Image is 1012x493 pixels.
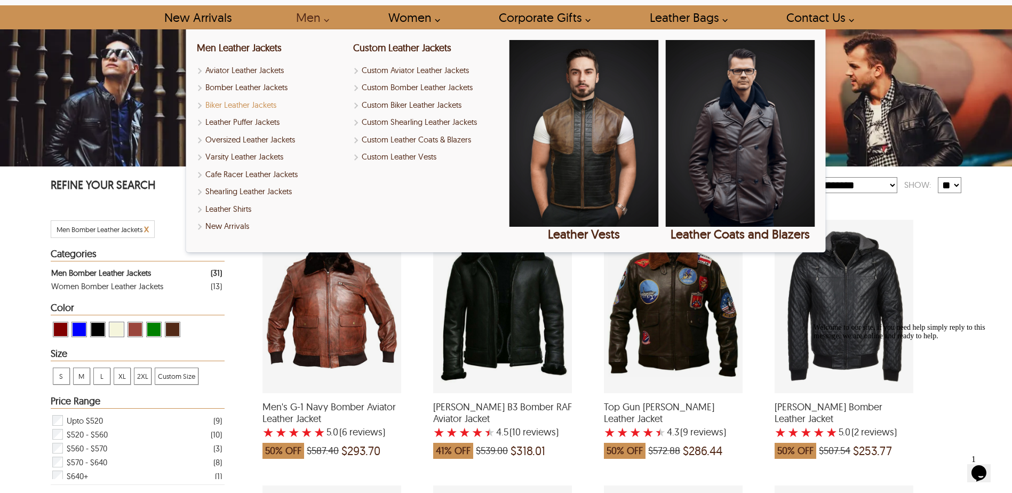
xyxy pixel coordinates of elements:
[648,446,680,456] span: $572.88
[67,427,108,441] span: $520 - $560
[51,266,222,280] a: Filter Men Bomber Leather Jackets
[211,428,222,441] div: ( 10 )
[134,368,152,385] div: View 2XL Men Bomber Leather Jackets
[667,427,679,438] label: 4.3
[213,442,222,455] div: ( 3 )
[197,186,346,198] a: Shop Men Shearling Leather Jackets
[57,225,142,234] span: Filter Men Bomber Leather Jackets
[51,249,225,261] div: Heading Filter Men Bomber Leather Jackets by Categories
[509,227,659,242] div: Leather Vests
[301,427,313,438] label: 4 rating
[967,450,1001,482] iframe: chat widget
[152,5,243,29] a: Shop New Arrivals
[680,427,688,438] span: (9
[262,427,274,438] label: 1 rating
[629,427,641,438] label: 3 rating
[353,82,503,94] a: Shop Custom Bomber Leather Jackets
[144,225,149,234] a: Cancel Filter
[353,116,503,129] a: Shop Custom Shearling Leather Jackets
[114,368,130,384] span: XL
[211,280,222,293] div: ( 13 )
[262,386,401,464] a: Men's G-1 Navy Bomber Aviator Leather Jacket with a 5 Star Rating 6 Product Review which was at a...
[638,5,734,29] a: Shop Leather Bags
[67,414,103,427] span: Upto $520
[666,227,815,242] div: Leather Coats and Blazers
[51,441,222,455] div: Filter $560 - $570 Men Bomber Leather Jackets
[51,266,151,280] div: Men Bomber Leather Jackets
[197,169,346,181] a: Shop Men Cafe Racer Leather Jackets
[51,469,222,483] div: Filter $640+ Men Bomber Leather Jackets
[446,427,458,438] label: 2 rating
[487,5,596,29] a: Shop Leather Corporate Gifts
[51,396,225,409] div: Heading Filter Men Bomber Leather Jackets by Price Range
[774,5,860,29] a: contact-us
[213,456,222,469] div: ( 8 )
[476,446,508,456] span: $539.00
[262,443,304,459] span: 50% OFF
[53,368,70,385] div: View S Men Bomber Leather Jackets
[284,5,335,29] a: shop men's leather jackets
[509,40,659,227] img: Leather Vests
[604,443,646,459] span: 50% OFF
[604,401,743,424] span: Top Gun Tom Cruise Leather Jacket
[680,427,726,438] span: )
[353,151,503,163] a: Shop Custom Leather Vests
[775,427,786,438] label: 1 rating
[67,469,88,483] span: $640+
[809,319,1001,445] iframe: chat widget
[144,222,149,235] span: x
[73,368,90,385] div: View M Men Bomber Leather Jackets
[683,446,722,456] span: $286.44
[353,99,503,112] a: Shop Custom Biker Leather Jackets
[688,427,723,438] span: reviews
[71,322,87,337] div: View Blue Men Bomber Leather Jackets
[51,280,222,293] a: Filter Women Bomber Leather Jackets
[155,368,198,384] span: Custom Size
[67,441,107,455] span: $560 - $570
[353,42,451,54] a: Custom Leather Jackets
[197,134,346,146] a: Shop Oversized Leather Jackets
[67,455,107,469] span: $570 - $640
[511,446,545,456] span: $318.01
[341,446,380,456] span: $293.70
[197,82,346,94] a: Shop Men Bomber Leather Jackets
[307,446,339,456] span: $587.40
[666,40,815,242] a: Leather Coats and Blazers
[53,322,68,337] div: View Maroon Men Bomber Leather Jackets
[775,443,816,459] span: 50% OFF
[819,446,850,456] span: $507.54
[114,368,131,385] div: View XL Men Bomber Leather Jackets
[197,220,346,233] a: Shop New Arrivals
[521,427,556,438] span: reviews
[353,134,503,146] a: Shop Custom Leather Coats & Blazers
[353,65,503,77] a: Custom Aviator Leather Jackets
[472,427,483,438] label: 4 rating
[655,427,666,438] label: 5 rating
[433,386,572,464] a: Troy B3 Bomber RAF Aviator Jacket with a 4.5 Star Rating 10 Product Review which was at a price o...
[484,427,495,438] label: 5 rating
[800,427,812,438] label: 3 rating
[51,303,225,315] div: Heading Filter Men Bomber Leather Jackets by Color
[339,427,385,438] span: )
[314,427,325,438] label: 5 rating
[326,427,338,438] label: 5.0
[197,65,346,77] a: Shop Men Aviator Leather Jackets
[211,266,222,280] div: ( 31 )
[853,446,892,456] span: $253.77
[197,203,346,216] a: Shop Leather Shirts
[51,348,225,361] div: Heading Filter Men Bomber Leather Jackets by Size
[339,427,347,438] span: (6
[775,386,913,464] a: Tom Bomber Leather Jacket with a 5 Star Rating 2 Product Review which was at a price of $507.54, ...
[288,427,300,438] label: 3 rating
[666,40,815,227] img: Leather Coats and Blazers
[459,427,471,438] label: 3 rating
[897,176,938,194] div: Show:
[109,322,124,337] div: View Beige Men Bomber Leather Jackets
[509,40,659,242] a: Leather Vests
[509,427,521,438] span: (10
[94,368,110,384] span: L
